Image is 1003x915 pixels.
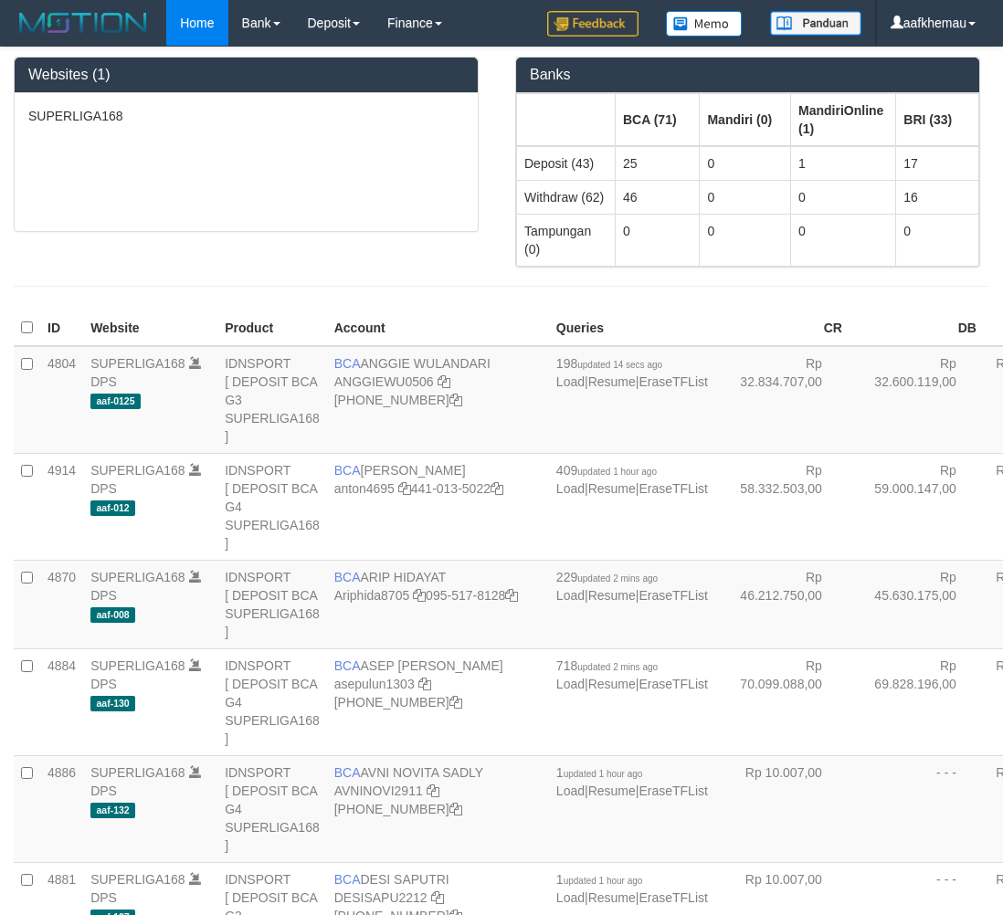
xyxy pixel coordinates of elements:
[90,765,185,780] a: SUPERLIGA168
[327,560,549,648] td: ARIP HIDAYAT 095-517-8128
[517,93,616,146] th: Group: activate to sort column ascending
[217,755,327,862] td: IDNSPORT [ DEPOSIT BCA G4 SUPERLIGA168 ]
[896,93,979,146] th: Group: activate to sort column ascending
[547,11,639,37] img: Feedback.jpg
[334,356,361,371] span: BCA
[556,588,585,603] a: Load
[40,346,83,454] td: 4804
[850,453,984,560] td: Rp 59.000.147,00
[616,214,700,266] td: 0
[83,648,217,755] td: DPS
[40,310,83,346] th: ID
[556,872,643,887] span: 1
[791,146,896,181] td: 1
[791,180,896,214] td: 0
[588,588,636,603] a: Resume
[505,588,518,603] a: Copy 0955178128 to clipboard
[28,67,464,83] h3: Websites (1)
[770,11,861,36] img: panduan.png
[334,677,415,691] a: asepulun1303
[577,467,657,477] span: updated 1 hour ago
[715,648,850,755] td: Rp 70.099.088,00
[616,180,700,214] td: 46
[517,214,616,266] td: Tampungan (0)
[83,755,217,862] td: DPS
[896,214,979,266] td: 0
[83,453,217,560] td: DPS
[556,658,708,691] span: | |
[83,346,217,454] td: DPS
[639,588,707,603] a: EraseTFList
[334,658,361,673] span: BCA
[334,890,428,905] a: DESISAPU2212
[639,784,707,798] a: EraseTFList
[700,146,791,181] td: 0
[556,658,658,673] span: 718
[588,481,636,496] a: Resume
[850,310,984,346] th: DB
[556,356,708,389] span: | |
[556,463,657,478] span: 409
[217,560,327,648] td: IDNSPORT [ DEPOSIT BCA SUPERLIGA168 ]
[40,648,83,755] td: 4884
[217,310,327,346] th: Product
[418,677,431,691] a: Copy asepulun1303 to clipboard
[90,658,185,673] a: SUPERLIGA168
[438,374,450,389] a: Copy ANGGIEWU0506 to clipboard
[14,9,153,37] img: MOTION_logo.png
[715,346,850,454] td: Rp 32.834.707,00
[639,481,707,496] a: EraseTFList
[83,560,217,648] td: DPS
[327,346,549,454] td: ANGGIE WULANDARI [PHONE_NUMBER]
[639,890,707,905] a: EraseTFList
[791,214,896,266] td: 0
[90,803,135,818] span: aaf-132
[715,560,850,648] td: Rp 46.212.750,00
[556,463,708,496] span: | |
[217,648,327,755] td: IDNSPORT [ DEPOSIT BCA G4 SUPERLIGA168 ]
[517,180,616,214] td: Withdraw (62)
[556,765,708,798] span: | |
[588,784,636,798] a: Resume
[90,872,185,887] a: SUPERLIGA168
[327,648,549,755] td: ASEP [PERSON_NAME] [PHONE_NUMBER]
[791,93,896,146] th: Group: activate to sort column ascending
[327,755,549,862] td: AVNI NOVITA SADLY [PHONE_NUMBER]
[577,662,658,672] span: updated 2 mins ago
[556,570,708,603] span: | |
[334,463,361,478] span: BCA
[327,453,549,560] td: [PERSON_NAME] 441-013-5022
[449,393,462,407] a: Copy 4062213373 to clipboard
[616,93,700,146] th: Group: activate to sort column ascending
[40,560,83,648] td: 4870
[850,648,984,755] td: Rp 69.828.196,00
[639,374,707,389] a: EraseTFList
[334,570,361,584] span: BCA
[564,769,643,779] span: updated 1 hour ago
[40,453,83,560] td: 4914
[850,755,984,862] td: - - -
[431,890,444,905] a: Copy DESISAPU2212 to clipboard
[715,310,850,346] th: CR
[715,453,850,560] td: Rp 58.332.503,00
[639,677,707,691] a: EraseTFList
[517,146,616,181] td: Deposit (43)
[556,356,662,371] span: 198
[577,573,658,584] span: updated 2 mins ago
[556,890,585,905] a: Load
[90,394,141,409] span: aaf-0125
[334,765,361,780] span: BCA
[334,374,434,389] a: ANGGIEWU0506
[850,560,984,648] td: Rp 45.630.175,00
[491,481,503,496] a: Copy 4410135022 to clipboard
[700,93,791,146] th: Group: activate to sort column ascending
[530,67,966,83] h3: Banks
[666,11,743,37] img: Button%20Memo.svg
[90,463,185,478] a: SUPERLIGA168
[556,374,585,389] a: Load
[556,872,708,905] span: | |
[217,346,327,454] td: IDNSPORT [ DEPOSIT BCA G3 SUPERLIGA168 ]
[28,107,464,125] p: SUPERLIGA168
[40,755,83,862] td: 4886
[850,346,984,454] td: Rp 32.600.119,00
